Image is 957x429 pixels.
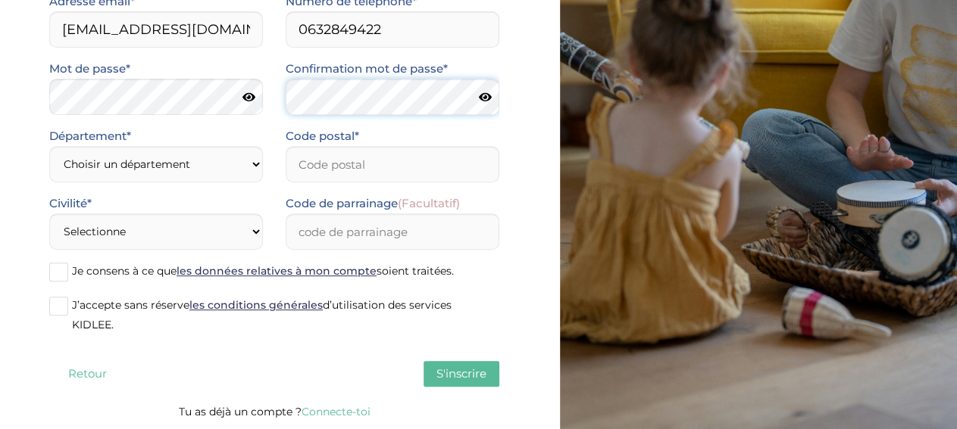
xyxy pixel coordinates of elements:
[49,402,499,421] p: Tu as déjà un compte ?
[177,264,377,278] a: les données relatives à mon compte
[302,405,371,418] a: Connecte-toi
[286,126,359,146] label: Code postal*
[436,366,486,381] span: S'inscrire
[49,361,125,387] button: Retour
[72,298,452,331] span: J’accepte sans réserve d’utilisation des services KIDLEE.
[49,11,263,48] input: Email
[49,59,130,79] label: Mot de passe*
[49,194,92,213] label: Civilité*
[72,264,454,278] span: Je consens à ce que soient traitées.
[424,361,499,387] button: S'inscrire
[286,146,499,182] input: Code postal
[49,126,131,146] label: Département*
[286,194,460,213] label: Code de parrainage
[286,59,448,79] label: Confirmation mot de passe*
[189,298,323,312] a: les conditions générales
[286,213,499,250] input: code de parrainage
[398,196,460,210] span: (Facultatif)
[286,11,499,48] input: Numero de telephone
